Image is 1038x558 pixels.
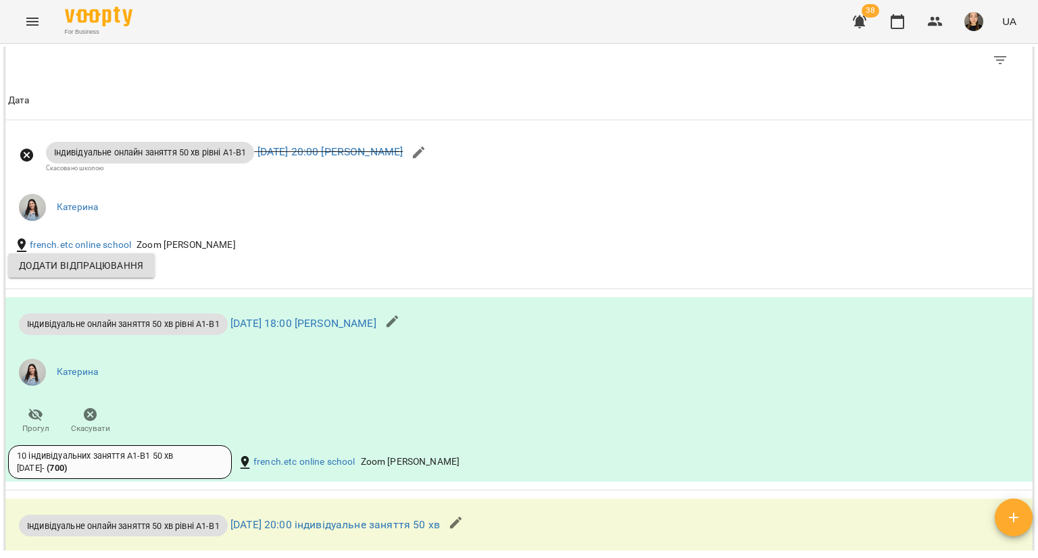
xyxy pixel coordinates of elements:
[5,39,1033,82] div: Table Toolbar
[47,463,67,473] b: ( 700 )
[964,12,983,31] img: 07686a9793963d6b74447e7664111bec.jpg
[19,359,46,386] img: 00729b20cbacae7f74f09ddf478bc520.jpg
[65,28,132,36] span: For Business
[257,145,403,158] a: [DATE] 20:00 [PERSON_NAME]
[8,253,155,278] button: Додати відпрацювання
[230,317,376,330] a: [DATE] 18:00 [PERSON_NAME]
[57,201,98,214] a: Катерина
[984,44,1016,76] button: Фільтр
[253,455,355,469] a: french.etc online school
[65,7,132,26] img: Voopty Logo
[71,423,110,434] span: Скасувати
[358,453,463,472] div: Zoom [PERSON_NAME]
[19,318,228,330] span: Індивідуальне онлайн заняття 50 хв рівні А1-В1
[46,146,255,159] span: Індивідуальне онлайн заняття 50 хв рівні А1-В1
[1002,14,1016,28] span: UA
[8,93,30,109] div: Дата
[8,93,1030,109] span: Дата
[134,236,239,255] div: Zoom [PERSON_NAME]
[57,365,98,379] a: Катерина
[17,462,67,474] div: [DATE] -
[8,93,30,109] div: Sort
[63,402,118,440] button: Скасувати
[8,402,63,440] button: Прогул
[230,518,440,531] a: [DATE] 20:00 індивідуальне заняття 50 хв
[862,4,879,18] span: 38
[16,5,49,38] button: Menu
[19,257,144,274] span: Додати відпрацювання
[19,194,46,221] img: 00729b20cbacae7f74f09ddf478bc520.jpg
[8,445,232,479] div: 10 індивідуальних заняття А1-В1 50 хв[DATE]- (700)
[22,423,49,434] span: Прогул
[46,163,403,172] div: Скасовано школою
[997,9,1022,34] button: UA
[30,238,132,252] a: french.etc online school
[19,519,228,532] span: Індивідуальне онлайн заняття 50 хв рівні А1-В1
[17,450,223,462] div: 10 індивідуальних заняття А1-В1 50 хв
